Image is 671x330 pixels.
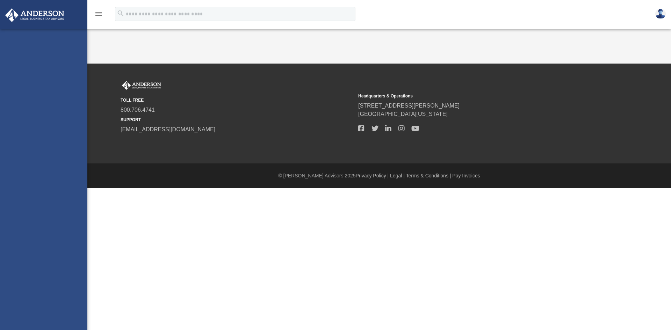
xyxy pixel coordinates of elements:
img: Anderson Advisors Platinum Portal [3,8,66,22]
a: [EMAIL_ADDRESS][DOMAIN_NAME] [121,126,215,132]
i: menu [94,10,103,18]
a: Privacy Policy | [356,173,389,178]
a: [GEOGRAPHIC_DATA][US_STATE] [358,111,448,117]
a: [STREET_ADDRESS][PERSON_NAME] [358,103,460,109]
div: © [PERSON_NAME] Advisors 2025 [87,172,671,179]
a: 800.706.4741 [121,107,155,113]
img: User Pic [655,9,666,19]
small: SUPPORT [121,117,353,123]
a: Legal | [390,173,405,178]
a: Pay Invoices [452,173,480,178]
a: menu [94,13,103,18]
small: Headquarters & Operations [358,93,591,99]
i: search [117,9,124,17]
small: TOLL FREE [121,97,353,103]
a: Terms & Conditions | [406,173,451,178]
img: Anderson Advisors Platinum Portal [121,81,163,90]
